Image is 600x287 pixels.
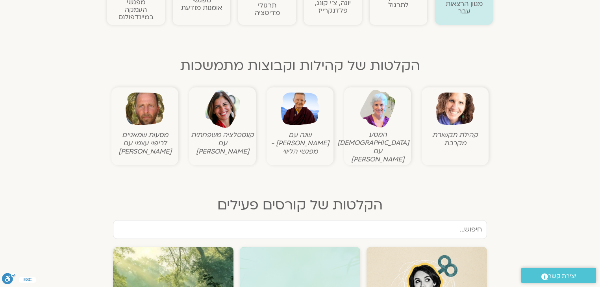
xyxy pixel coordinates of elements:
[346,130,409,163] figcaption: המסע [DEMOGRAPHIC_DATA] עם [PERSON_NAME]
[107,197,493,213] h2: הקלטות של קורסים פעילים
[255,1,280,17] a: תרגולימדיטציה
[113,220,487,239] input: חיפוש...
[548,271,576,281] span: יצירת קשר
[113,131,176,156] figcaption: מסעות שמאניים לריפוי עצמי עם [PERSON_NAME]
[424,131,487,147] figcaption: קהילת תקשורת מקרבת
[107,58,493,74] h2: הקלטות של קהילות וקבוצות מתמשכות
[269,131,331,156] figcaption: שנה עם [PERSON_NAME] - מפגשי הליווי
[191,131,254,156] figcaption: קונסטלציה משפחתית עם [PERSON_NAME]
[521,268,596,283] a: יצירת קשר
